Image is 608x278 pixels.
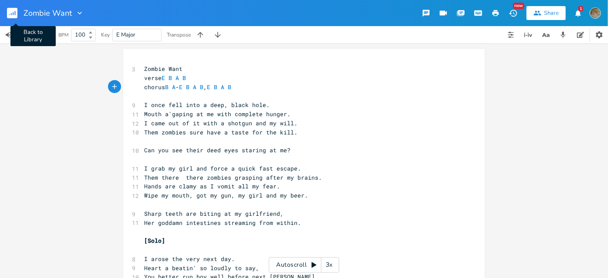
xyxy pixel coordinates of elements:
[144,65,182,73] span: Zombie Want
[527,6,566,20] button: Share
[144,219,301,227] span: Her goddamn intestines streaming from within.
[165,83,169,91] span: B
[162,74,165,82] span: E
[144,164,301,172] span: I grab my girl and force a quick fast escape.
[182,74,186,82] span: B
[144,119,297,127] span: I came out of it with a shotgun and my will.
[116,31,135,39] span: E Major
[513,3,524,9] div: New
[144,191,308,199] span: Wipe my mouth, got my gun, my girl and my beer.
[186,83,189,91] span: B
[167,32,191,37] div: Transpose
[144,182,280,190] span: Hands are clamy as I vomit all my fear.
[144,237,165,245] span: [Solo]
[144,146,290,154] span: Can you see their deed eyes staring at me?
[101,32,110,37] div: Key
[207,83,210,91] span: E
[176,74,179,82] span: A
[578,6,583,11] div: 1
[221,83,224,91] span: A
[144,128,297,136] span: Them zombies sure have a taste for the kill.
[144,83,235,91] span: chorus - ,
[7,3,24,23] button: Back to Library
[321,257,337,273] div: 3x
[169,74,172,82] span: B
[172,83,176,91] span: A
[24,9,72,17] span: Zombie Want
[144,255,235,263] span: I arose the very next day.
[144,174,322,181] span: Them there there zombies grasping after my brains.
[504,5,522,21] button: New
[544,9,559,17] div: Share
[228,83,231,91] span: B
[179,83,182,91] span: E
[144,210,284,218] span: Sharp teeth are biting at my girlfriend,
[144,101,270,109] span: I once fell into a deep, black hole.
[269,257,339,273] div: Autoscroll
[214,83,217,91] span: B
[193,83,196,91] span: A
[569,5,587,21] button: 1
[144,264,259,272] span: Heart a beatin' so loudly to say,
[590,7,601,19] img: dustindegase
[144,74,186,82] span: verse
[144,110,290,118] span: Mouth a'gaping at me with complete hunger.
[58,33,68,37] div: BPM
[200,83,203,91] span: B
